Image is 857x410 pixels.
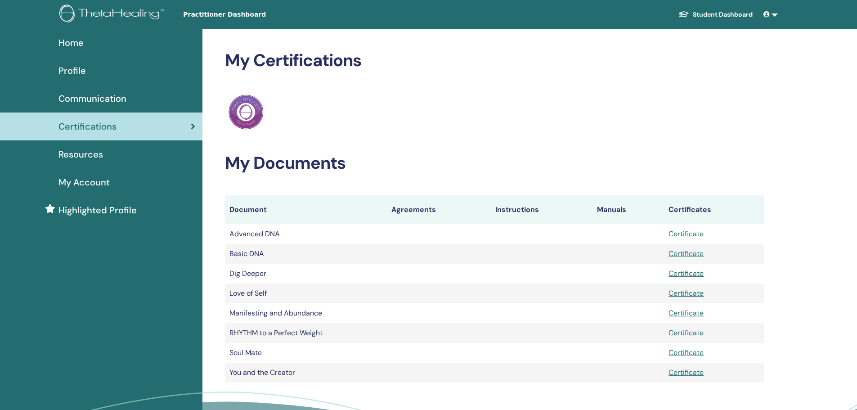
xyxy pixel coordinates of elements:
[225,50,764,71] h2: My Certifications
[669,229,704,239] a: Certificate
[225,343,387,363] td: Soul Mate
[669,308,704,318] a: Certificate
[58,120,117,133] span: Certifications
[58,92,126,105] span: Communication
[669,288,704,298] a: Certificate
[58,64,86,77] span: Profile
[59,5,167,25] img: logo.png
[225,303,387,323] td: Manifesting and Abundance
[225,244,387,264] td: Basic DNA
[669,269,704,278] a: Certificate
[225,153,764,174] h2: My Documents
[491,195,593,224] th: Instructions
[183,10,318,19] span: Practitioner Dashboard
[58,176,110,189] span: My Account
[678,10,689,18] img: graduation-cap-white.svg
[58,148,103,161] span: Resources
[669,249,704,258] a: Certificate
[669,348,704,357] a: Certificate
[58,203,137,217] span: Highlighted Profile
[671,6,760,23] a: Student Dashboard
[58,36,84,50] span: Home
[225,264,387,284] td: Dig Deeper
[664,195,764,224] th: Certificates
[592,195,664,224] th: Manuals
[225,195,387,224] th: Document
[225,363,387,383] td: You and the Creator
[229,95,264,130] img: Practitioner
[669,368,704,377] a: Certificate
[387,195,491,224] th: Agreements
[225,284,387,303] td: Love of Self
[225,323,387,343] td: RHYTHM to a Perfect Weight
[669,328,704,338] a: Certificate
[225,224,387,244] td: Advanced DNA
